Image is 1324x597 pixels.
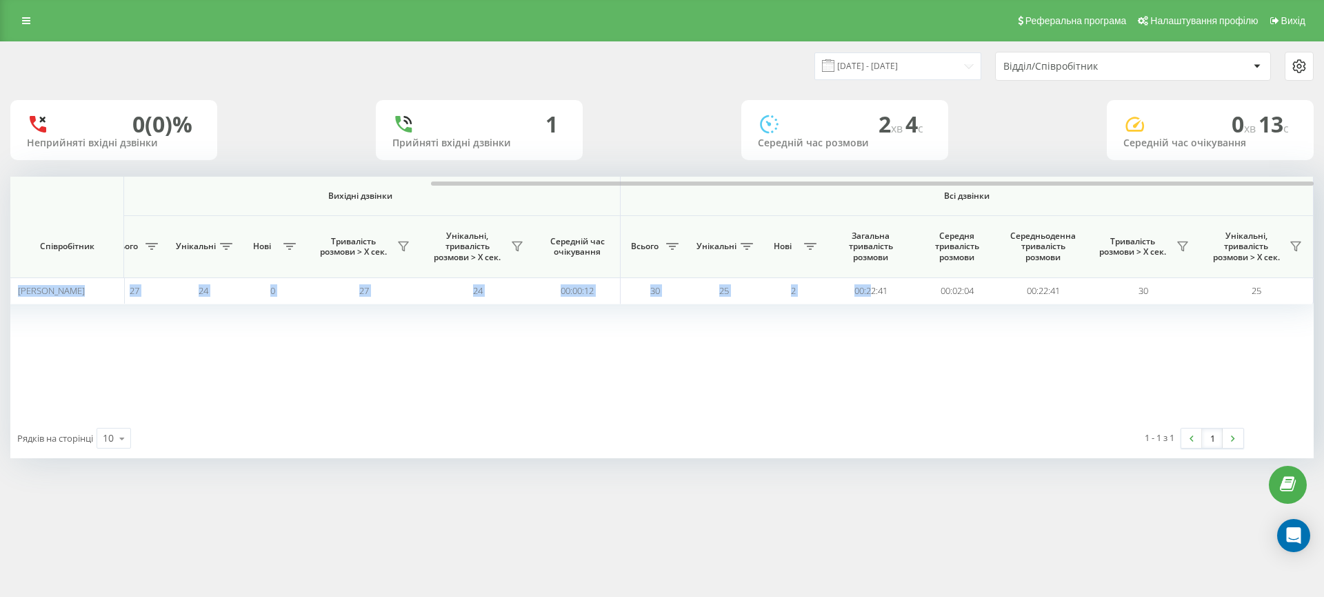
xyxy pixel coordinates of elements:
span: 25 [719,284,729,297]
span: хв [1244,121,1258,136]
span: Тривалість розмови > Х сек. [1093,236,1172,257]
div: 1 [545,111,558,137]
span: Нові [245,241,279,252]
span: 0 [270,284,275,297]
span: 2 [879,109,905,139]
span: 0 [1232,109,1258,139]
span: Загальна тривалість розмови [838,231,903,263]
span: Унікальні [176,241,216,252]
span: Унікальні, тривалість розмови > Х сек. [1207,231,1285,263]
td: 00:22:41 [1000,277,1086,304]
a: 1 [1202,429,1223,448]
div: Прийняті вхідні дзвінки [392,137,566,149]
span: 27 [359,284,369,297]
div: Неприйняті вхідні дзвінки [27,137,201,149]
span: Всього [628,241,662,252]
span: Реферальна програма [1025,15,1127,26]
span: Налаштування профілю [1150,15,1258,26]
span: Рядків на сторінці [17,432,93,444]
span: Співробітник [22,241,112,252]
div: Середній час розмови [758,137,932,149]
span: Вихідні дзвінки [132,190,588,202]
span: [PERSON_NAME] [18,284,85,297]
span: 4 [905,109,923,139]
span: 2 [791,284,796,297]
span: 25 [1252,284,1261,297]
div: 10 [103,431,114,445]
div: 0 (0)% [132,111,192,137]
span: Середньоденна тривалість розмови [1010,231,1076,263]
span: c [918,121,923,136]
span: Тривалість розмови > Х сек. [314,236,393,257]
span: 30 [1139,284,1148,297]
div: Середній час очікування [1123,137,1297,149]
div: Відділ/Співробітник [1003,61,1168,72]
span: Нові [765,241,800,252]
div: Open Intercom Messenger [1277,519,1310,552]
span: 27 [130,284,139,297]
span: 24 [199,284,208,297]
span: Всього [107,241,141,252]
span: хв [891,121,905,136]
div: 1 - 1 з 1 [1145,431,1174,444]
td: 00:02:04 [914,277,1000,304]
span: Середня тривалість розмови [924,231,990,263]
td: 00:00:12 [534,277,621,304]
span: Всі дзвінки [661,190,1272,202]
span: 30 [650,284,660,297]
span: Унікальні [696,241,736,252]
span: Середній час очікування [545,236,610,257]
span: Унікальні, тривалість розмови > Х сек. [428,231,507,263]
span: c [1283,121,1289,136]
span: 24 [473,284,483,297]
td: 00:22:41 [827,277,914,304]
span: 13 [1258,109,1289,139]
span: Вихід [1281,15,1305,26]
